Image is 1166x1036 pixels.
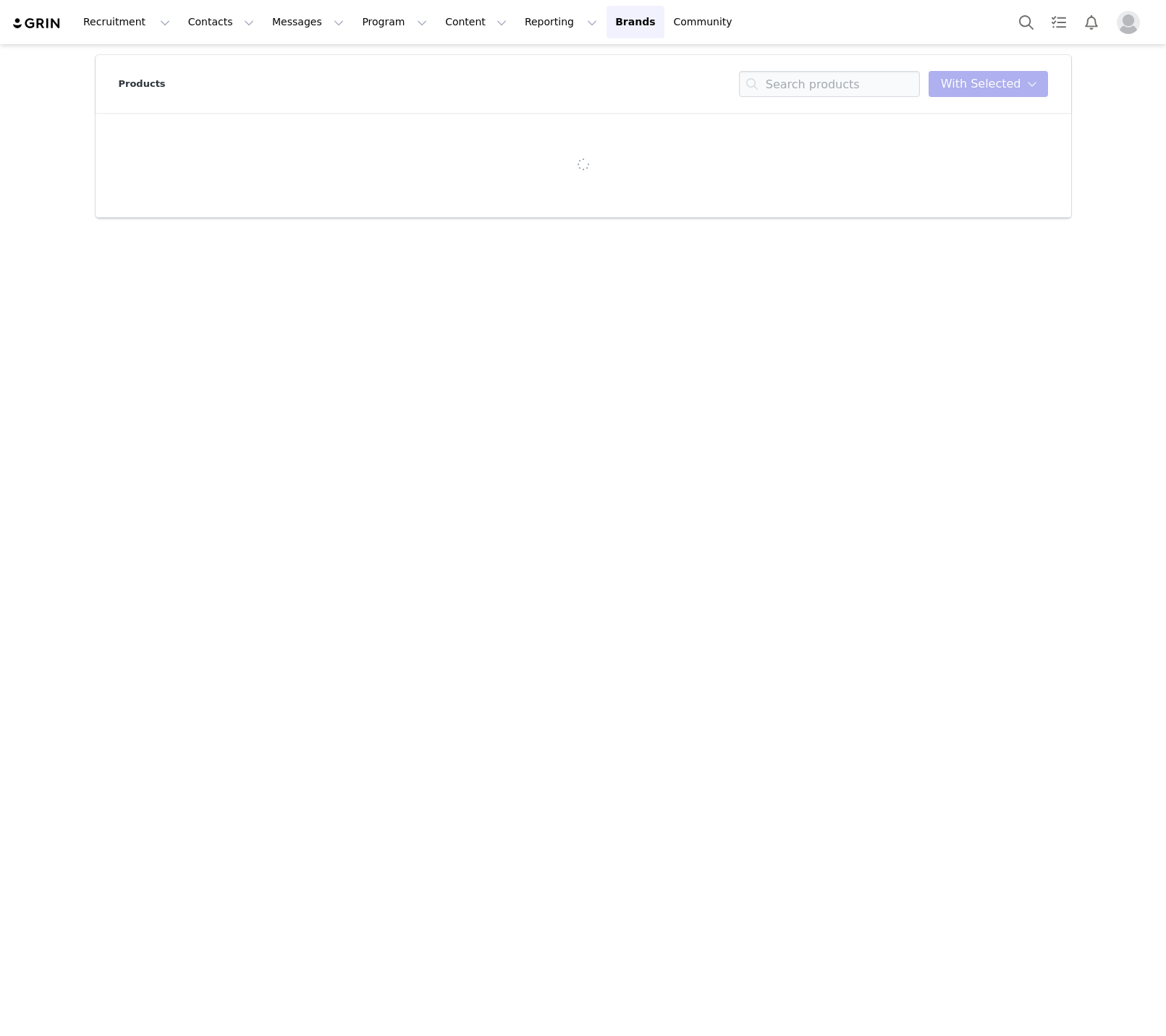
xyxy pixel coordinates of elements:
button: Profile [1108,11,1154,34]
p: Products [119,77,166,91]
button: Recruitment [75,6,179,38]
button: With Selected [929,71,1048,97]
span: With Selected [941,75,1021,93]
button: Program [353,6,436,38]
input: Search products [739,71,920,97]
button: Reporting [516,6,606,38]
button: Contacts [179,6,263,38]
button: Messages [263,6,352,38]
a: Tasks [1043,6,1075,38]
a: Community [665,6,748,38]
a: Brands [607,6,664,38]
img: placeholder-profile.jpg [1117,11,1140,34]
button: Search [1010,6,1042,38]
button: Notifications [1076,6,1107,38]
button: Content [436,6,515,38]
img: grin logo [12,17,62,30]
